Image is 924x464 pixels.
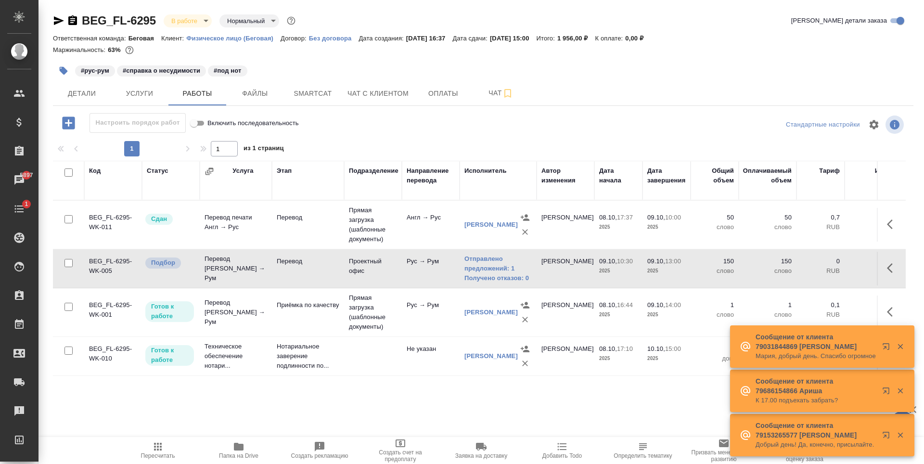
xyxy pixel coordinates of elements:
p: Добрый день! Да, конечно, присылайте. [756,440,876,450]
p: 150 [744,257,792,266]
td: Проектный офис [344,252,402,285]
p: 17:10 [617,345,633,352]
p: Сдан [151,214,167,224]
p: 2025 [599,354,638,363]
button: Скопировать ссылку для ЯМессенджера [53,15,64,26]
button: Назначить [518,342,532,356]
p: К оплате: [595,35,626,42]
button: Здесь прячутся важные кнопки [881,300,904,323]
span: [PERSON_NAME] детали заказа [791,16,887,26]
p: Без договора [309,35,359,42]
div: Исполнитель может приступить к работе [144,300,195,323]
svg: Подписаться [502,88,513,99]
td: Прямая загрузка (шаблонные документы) [344,288,402,336]
p: Сообщение от клиента 79031844869 [PERSON_NAME] [756,332,876,351]
td: BEG_FL-6295-WK-001 [84,296,142,329]
p: Маржинальность: [53,46,108,53]
p: 0 [849,257,893,266]
div: Этап [277,166,292,176]
div: Дата завершения [647,166,686,185]
p: 2025 [647,222,686,232]
a: Физическое лицо (Беговая) [186,34,281,42]
p: 1 [695,300,734,310]
button: 595.10 RUB; [123,44,136,56]
div: Код [89,166,101,176]
span: Файлы [232,88,278,100]
p: 17:37 [617,214,633,221]
td: Рус → Рум [402,296,460,329]
span: Smartcat [290,88,336,100]
p: 2025 [647,310,686,320]
div: Итого [875,166,893,176]
p: 2025 [647,354,686,363]
p: 09.10, [647,258,665,265]
div: Направление перевода [407,166,455,185]
p: #под нот [214,66,242,76]
td: [PERSON_NAME] [537,296,594,329]
p: 10:00 [665,214,681,221]
span: Включить последовательность [207,118,299,128]
a: [PERSON_NAME] [464,309,518,316]
span: Посмотреть информацию [885,116,906,134]
p: RUB [849,266,893,276]
p: 08.10, [599,345,617,352]
p: 2025 [647,266,686,276]
p: Договор: [281,35,309,42]
div: В работе [164,14,212,27]
button: Назначить [518,298,532,312]
span: Услуги [116,88,163,100]
p: 14:00 [665,301,681,309]
button: Закрыть [890,342,910,351]
button: Назначить [518,210,532,225]
p: 63% [108,46,123,53]
p: 09.10, [599,258,617,265]
td: [PERSON_NAME] [537,252,594,285]
a: 1 [2,197,36,221]
span: Чат с клиентом [347,88,409,100]
button: Удалить [518,225,532,239]
div: Дата начала [599,166,638,185]
p: Перевод [277,257,339,266]
p: Готов к работе [151,346,188,365]
p: 2025 [599,310,638,320]
p: Нотариальное заверение подлинности по... [277,342,339,371]
button: Закрыть [890,431,910,439]
span: Работы [174,88,220,100]
button: Добавить работу [55,113,82,133]
p: #рус-рум [81,66,109,76]
p: 50 [744,213,792,222]
p: 08.10, [599,214,617,221]
button: Нормальный [224,17,268,25]
div: Менеджер проверил работу исполнителя, передает ее на следующий этап [144,213,195,226]
p: 0,1 [849,300,893,310]
p: RUB [849,310,893,320]
span: 1 [19,199,34,209]
a: [PERSON_NAME] [464,352,518,360]
button: Закрыть [890,387,910,395]
p: док. [695,354,734,363]
p: 1 956,00 ₽ [557,35,595,42]
td: [PERSON_NAME] [537,339,594,373]
p: 13:00 [665,258,681,265]
p: RUB [801,310,840,320]
p: 2025 [599,266,638,276]
p: Физическое лицо (Беговая) [186,35,281,42]
span: Оплаты [420,88,466,100]
p: 2025 [599,222,638,232]
button: В работе [168,17,200,25]
p: Итого: [537,35,557,42]
div: split button [783,117,862,132]
td: [PERSON_NAME] [537,208,594,242]
a: BEG_FL-6295 [82,14,156,27]
p: слово [744,266,792,276]
button: Открыть в новой вкладке [876,337,899,360]
td: Прямая загрузка (шаблонные документы) [344,201,402,249]
p: Дата сдачи: [452,35,489,42]
td: Техническое обеспечение нотари... [200,337,272,375]
p: Дата создания: [359,35,406,42]
p: Подбор [151,258,175,268]
p: 08.10, [599,301,617,309]
p: Сообщение от клиента 79153265577 [PERSON_NAME] [756,421,876,440]
button: Добавить тэг [53,60,74,81]
a: [PERSON_NAME] [464,221,518,228]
